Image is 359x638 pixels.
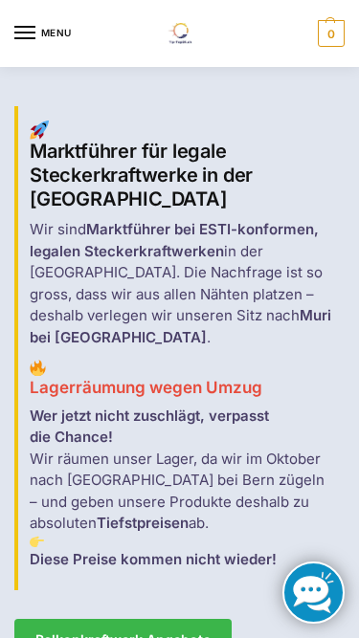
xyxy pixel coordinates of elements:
[313,20,345,47] a: 0
[30,220,319,260] strong: Marktführer bei ESTI-konformen, legalen Steckerkraftwerken
[30,121,333,211] h2: Marktführer für legale Steckerkraftwerke in der [GEOGRAPHIC_DATA]
[14,19,72,48] button: Menu
[30,406,333,571] p: Wir räumen unser Lager, da wir im Oktober nach [GEOGRAPHIC_DATA] bei Bern zügeln – und geben unse...
[97,514,189,532] strong: Tiefstpreisen
[30,306,331,346] strong: Muri bei [GEOGRAPHIC_DATA]
[30,360,333,400] h3: Lagerräumung wegen Umzug
[157,23,202,44] img: Solaranlagen, Speicheranlagen und Energiesparprodukte
[30,219,333,348] p: Wir sind in der [GEOGRAPHIC_DATA]. Die Nachfrage ist so gross, dass wir aus allen Nähten platzen ...
[30,121,49,140] img: Home 1
[30,550,277,568] strong: Diese Preise kommen nicht wieder!
[30,360,46,376] img: Home 2
[318,20,345,47] span: 0
[30,535,44,549] img: Home 3
[30,407,269,447] strong: Wer jetzt nicht zuschlägt, verpasst die Chance!
[313,20,345,47] nav: Cart contents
